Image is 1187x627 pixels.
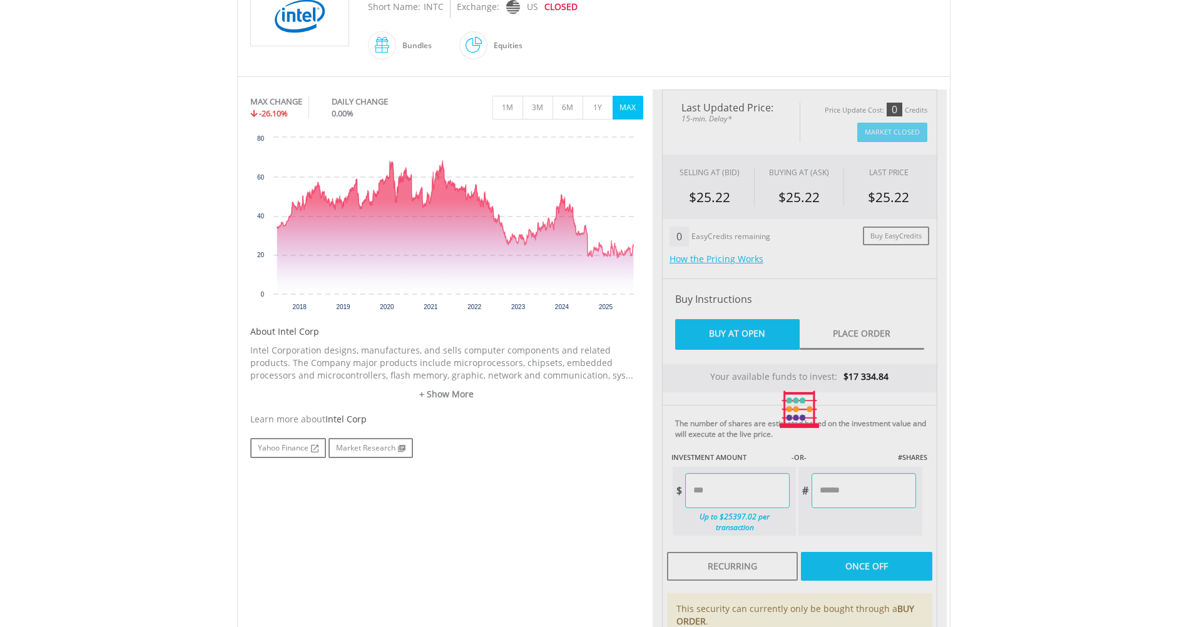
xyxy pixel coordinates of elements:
[332,96,430,108] div: DAILY CHANGE
[250,344,643,382] p: Intel Corporation designs, manufactures, and sells computer components and related products. The ...
[250,388,643,400] a: + Show More
[467,303,482,310] text: 2022
[250,438,326,458] a: Yahoo Finance
[329,438,413,458] a: Market Research
[292,303,307,310] text: 2018
[522,96,553,120] button: 3M
[250,413,643,426] div: Learn more about
[259,108,288,119] span: -26.10%
[583,96,613,120] button: 1Y
[553,96,583,120] button: 6M
[250,325,643,338] h5: About Intel Corp
[492,96,523,120] button: 1M
[250,131,643,319] svg: Interactive chart
[511,303,525,310] text: 2023
[598,303,613,310] text: 2025
[260,291,264,298] text: 0
[250,96,302,108] div: MAX CHANGE
[257,213,264,220] text: 40
[613,96,643,120] button: MAX
[257,135,264,142] text: 80
[250,131,643,319] div: Chart. Highcharts interactive chart.
[487,31,522,61] div: Equities
[325,413,367,425] span: Intel Corp
[257,252,264,258] text: 20
[554,303,569,310] text: 2024
[380,303,394,310] text: 2020
[424,303,438,310] text: 2021
[396,31,432,61] div: Bundles
[336,303,350,310] text: 2019
[257,174,264,181] text: 60
[332,108,354,119] span: 0.00%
